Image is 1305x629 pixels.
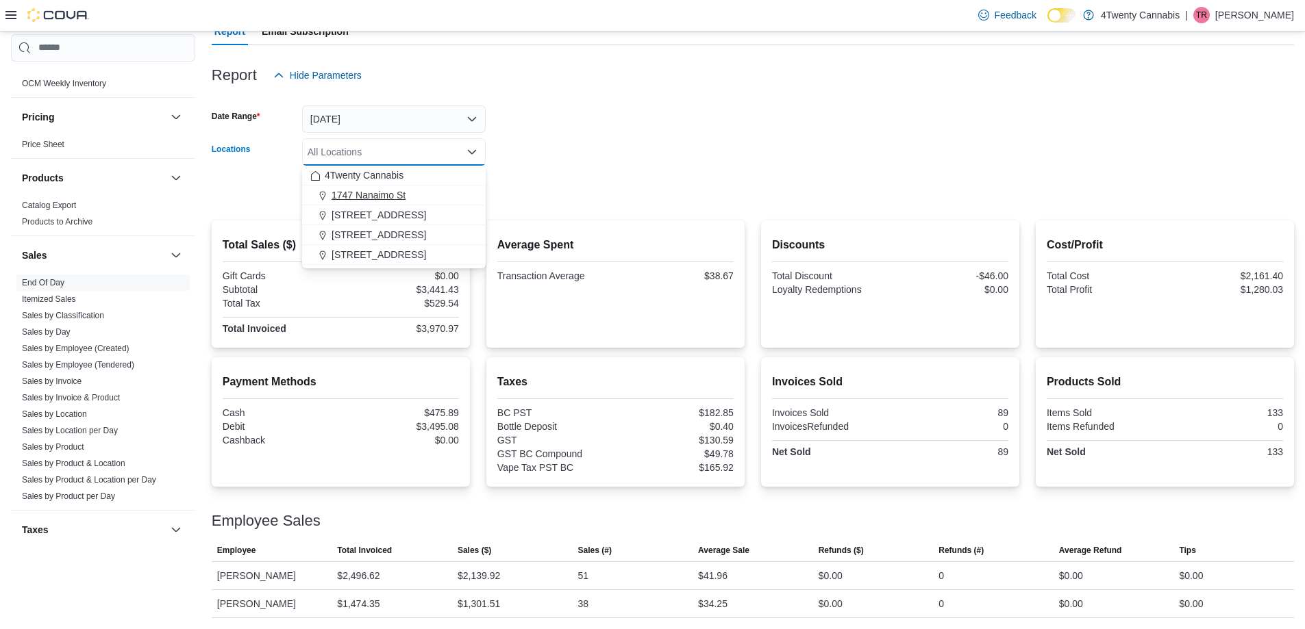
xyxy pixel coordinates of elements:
[337,545,392,556] span: Total Invoiced
[22,278,64,287] a: End Of Day
[578,567,589,584] div: 51
[302,205,486,225] button: [STREET_ADDRESS]
[22,171,64,185] h3: Products
[893,284,1008,295] div: $0.00
[1167,421,1283,432] div: 0
[893,270,1008,281] div: -$46.00
[772,446,811,457] strong: Net Sold
[22,311,104,320] a: Sales by Classification
[772,284,888,295] div: Loyalty Redemptions
[22,459,125,468] a: Sales by Product & Location
[1193,7,1210,23] div: Taylor Rosik
[1047,237,1283,253] h2: Cost/Profit
[1101,7,1180,23] p: 4Twenty Cannabis
[22,426,118,435] a: Sales by Location per Day
[819,595,843,612] div: $0.00
[22,216,92,227] span: Products to Archive
[772,374,1008,390] h2: Invoices Sold
[939,545,984,556] span: Refunds (#)
[22,360,134,370] a: Sales by Employee (Tendered)
[223,284,338,295] div: Subtotal
[223,323,286,334] strong: Total Invoiced
[22,393,120,402] a: Sales by Invoice & Product
[1196,7,1207,23] span: TR
[168,109,184,125] button: Pricing
[22,392,120,403] span: Sales by Invoice & Product
[22,110,54,124] h3: Pricing
[497,270,613,281] div: Transaction Average
[302,225,486,245] button: [STREET_ADDRESS]
[212,67,257,84] h3: Report
[497,374,734,390] h2: Taxes
[618,421,734,432] div: $0.40
[302,185,486,205] button: 1747 Nanaimo St
[223,237,459,253] h2: Total Sales ($)
[262,18,349,45] span: Email Subscription
[332,228,426,242] span: [STREET_ADDRESS]
[223,270,338,281] div: Gift Cards
[618,270,734,281] div: $38.67
[578,545,612,556] span: Sales (#)
[1059,567,1083,584] div: $0.00
[1059,595,1083,612] div: $0.00
[212,590,332,617] div: [PERSON_NAME]
[11,136,195,158] div: Pricing
[1215,7,1294,23] p: [PERSON_NAME]
[212,144,251,155] label: Locations
[618,407,734,418] div: $182.85
[458,567,500,584] div: $2,139.92
[893,421,1008,432] div: 0
[22,376,82,386] a: Sales by Invoice
[22,201,76,210] a: Catalog Export
[893,407,1008,418] div: 89
[22,474,156,485] span: Sales by Product & Location per Day
[22,458,125,469] span: Sales by Product & Location
[22,140,64,149] a: Price Sheet
[22,110,165,124] button: Pricing
[302,105,486,133] button: [DATE]
[302,166,486,265] div: Choose from the following options
[302,166,486,185] button: 4Twenty Cannabis
[22,441,84,452] span: Sales by Product
[22,200,76,211] span: Catalog Export
[1179,545,1195,556] span: Tips
[22,326,71,337] span: Sales by Day
[268,62,367,89] button: Hide Parameters
[772,407,888,418] div: Invoices Sold
[11,75,195,97] div: OCM
[1167,407,1283,418] div: 133
[22,376,82,387] span: Sales by Invoice
[325,168,403,182] span: 4Twenty Cannabis
[1047,374,1283,390] h2: Products Sold
[22,277,64,288] span: End Of Day
[1167,446,1283,457] div: 133
[168,247,184,264] button: Sales
[578,595,589,612] div: 38
[343,284,459,295] div: $3,441.43
[1047,446,1086,457] strong: Net Sold
[618,448,734,459] div: $49.78
[22,409,87,419] a: Sales by Location
[332,208,426,222] span: [STREET_ADDRESS]
[332,188,406,202] span: 1747 Nanaimo St
[27,8,89,22] img: Cova
[458,545,491,556] span: Sales ($)
[223,407,338,418] div: Cash
[22,139,64,150] span: Price Sheet
[223,435,338,446] div: Cashback
[497,448,613,459] div: GST BC Compound
[698,567,728,584] div: $41.96
[11,274,195,510] div: Sales
[343,298,459,309] div: $529.54
[819,545,864,556] span: Refunds ($)
[1047,270,1163,281] div: Total Cost
[893,446,1008,457] div: 89
[1059,545,1122,556] span: Average Refund
[22,294,76,304] a: Itemized Sales
[458,595,500,612] div: $1,301.51
[819,567,843,584] div: $0.00
[772,421,888,432] div: InvoicesRefunded
[11,197,195,235] div: Products
[22,248,47,262] h3: Sales
[467,146,477,157] button: Close list of options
